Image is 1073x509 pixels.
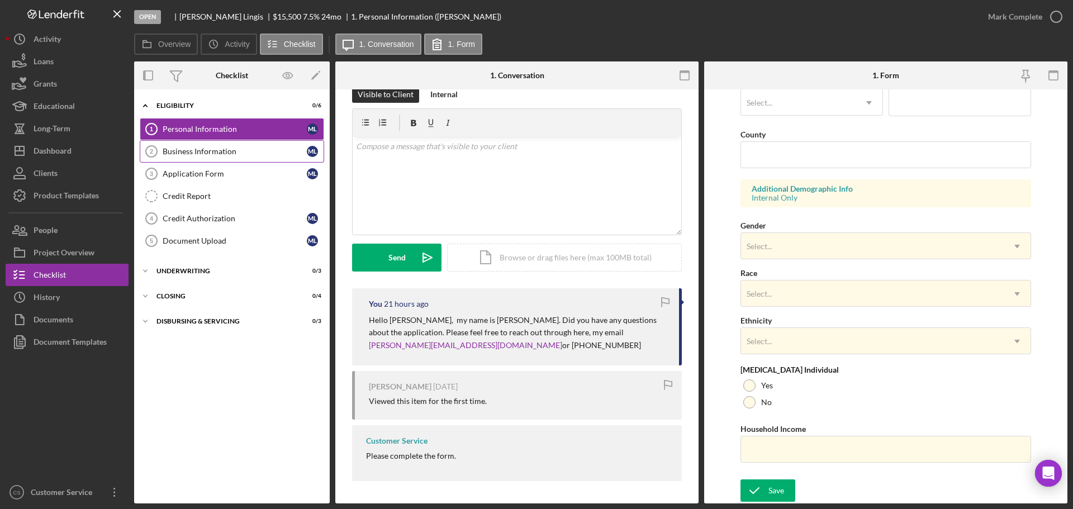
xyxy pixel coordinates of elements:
[335,34,421,55] button: 1. Conversation
[273,12,301,21] span: $15,500
[307,146,318,157] div: M L
[140,207,324,230] a: 4Credit AuthorizationML
[752,193,1020,202] div: Internal Only
[6,73,129,95] button: Grants
[747,98,772,107] div: Select...
[369,299,382,308] div: You
[34,95,75,120] div: Educational
[150,148,153,155] tspan: 2
[6,162,129,184] button: Clients
[366,451,456,460] div: Please complete the form.
[740,479,795,502] button: Save
[761,398,772,407] label: No
[6,241,129,264] button: Project Overview
[156,318,293,325] div: Disbursing & Servicing
[301,293,321,299] div: 0 / 4
[34,73,57,98] div: Grants
[369,382,431,391] div: [PERSON_NAME]
[140,140,324,163] a: 2Business InformationML
[13,489,20,496] text: CS
[6,219,129,241] button: People
[163,192,324,201] div: Credit Report
[6,140,129,162] button: Dashboard
[424,34,482,55] button: 1. Form
[134,10,161,24] div: Open
[747,242,772,251] div: Select...
[34,184,99,210] div: Product Templates
[6,28,129,50] button: Activity
[34,241,94,267] div: Project Overview
[150,215,154,222] tspan: 4
[6,331,129,353] button: Document Templates
[307,168,318,179] div: M L
[34,219,58,244] div: People
[366,436,428,445] div: Customer Service
[433,382,458,391] time: 2025-09-23 12:15
[156,268,293,274] div: Underwriting
[34,264,66,289] div: Checklist
[260,34,323,55] button: Checklist
[303,12,320,21] div: 7.5 %
[388,244,406,272] div: Send
[369,340,562,350] a: [PERSON_NAME][EMAIL_ADDRESS][DOMAIN_NAME]
[301,268,321,274] div: 0 / 3
[6,286,129,308] button: History
[140,118,324,140] a: 1Personal InformationML
[6,50,129,73] button: Loans
[163,236,307,245] div: Document Upload
[158,40,191,49] label: Overview
[163,169,307,178] div: Application Form
[140,230,324,252] a: 5Document UploadML
[1035,460,1062,487] div: Open Intercom Messenger
[150,170,153,177] tspan: 3
[301,102,321,109] div: 0 / 6
[352,244,441,272] button: Send
[156,293,293,299] div: Closing
[6,308,129,331] button: Documents
[163,147,307,156] div: Business Information
[384,299,429,308] time: 2025-09-23 19:55
[34,28,61,53] div: Activity
[430,86,458,103] div: Internal
[307,123,318,135] div: M L
[34,50,54,75] div: Loans
[358,86,414,103] div: Visible to Client
[34,117,70,142] div: Long-Term
[34,308,73,334] div: Documents
[201,34,257,55] button: Activity
[369,339,668,351] p: or [PHONE_NUMBER]
[872,71,899,80] div: 1. Form
[740,130,766,139] label: County
[6,184,129,207] button: Product Templates
[490,71,544,80] div: 1. Conversation
[163,214,307,223] div: Credit Authorization
[28,481,101,506] div: Customer Service
[6,481,129,503] button: CSCustomer Service
[140,185,324,207] a: Credit Report
[6,117,129,140] a: Long-Term
[134,34,198,55] button: Overview
[369,314,668,339] p: Hello [PERSON_NAME], my name is [PERSON_NAME]. Did you have any questions about the application. ...
[34,286,60,311] div: History
[740,424,806,434] label: Household Income
[307,213,318,224] div: M L
[6,264,129,286] button: Checklist
[351,12,501,21] div: 1. Personal Information ([PERSON_NAME])
[977,6,1067,28] button: Mark Complete
[425,86,463,103] button: Internal
[301,318,321,325] div: 0 / 3
[140,163,324,185] a: 3Application FormML
[6,95,129,117] button: Educational
[156,102,293,109] div: Eligibility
